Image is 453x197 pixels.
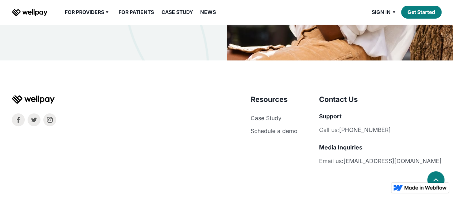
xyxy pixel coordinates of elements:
[251,114,281,122] a: Case Study
[404,186,447,190] img: Made in Webflow
[61,8,115,16] div: For Providers
[339,126,391,133] a: [PHONE_NUMBER]
[251,127,298,134] a: Schedule a demo
[65,8,104,16] div: For Providers
[114,8,158,16] a: For Patients
[319,124,442,135] li: Call us:
[196,8,220,16] a: News
[12,8,48,16] a: home
[367,8,401,16] div: Sign in
[319,113,442,120] h5: Support
[251,95,298,104] h4: Resources
[372,8,391,16] div: Sign in
[157,8,197,16] a: Case Study
[401,6,442,19] a: Get Started
[319,144,442,151] h5: Media Inquiries
[319,95,442,104] h4: Contact Us
[343,157,442,164] a: [EMAIL_ADDRESS][DOMAIN_NAME]
[319,156,442,166] li: Email us:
